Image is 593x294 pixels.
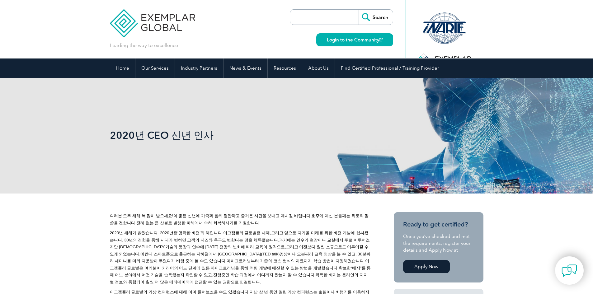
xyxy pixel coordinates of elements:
[403,233,474,254] p: Once you’ve checked and met the requirements, register your details and Apply Now at
[339,266,351,270] span: 확보한
[110,245,369,256] span: 그리고 이전보다 훨씬 소규모로도 이루어질 수 있게 되었습니다
[359,10,393,25] input: Search
[352,266,360,270] span: 배지
[136,221,259,225] span: 전례 없는 큰 산불로 발생한 피해에서 속히 회복하시기를 기원합니다
[223,231,270,235] span: 이그잼플러 글로벌은 새해
[200,231,222,235] span: 의 해입니다
[562,263,577,278] img: contact-chat.png
[173,213,310,218] span: 이 좋은 신년에 가족과 함께 평안하고 즐거운 시간을 보내고 계시길 바랍니다
[178,231,200,235] span: 명확한 비전
[110,213,369,225] span: ! . . .
[110,213,172,218] span: 여러분 모두 새해 복 많이 받으세요
[110,58,135,78] a: Home
[135,58,175,78] a: Our Services
[335,58,445,78] a: Find Certified Professional / Training Provider
[129,238,278,242] span: 년의 경험을 통해 시대가 변하면 고객의 니즈와 욕구도 변한다는 것을 체득했습니다
[110,273,368,284] span: 획득한 배지는 온라인의 디지털 정보와 통합되어 훨씬 더 많은 메타데이터에 접근할 수 있는 권한으로 연결됩니다
[110,129,349,142] h1: 2020년 CEO 신년 인사
[119,231,158,235] span: 년 새해가 밝았습니다
[379,38,383,41] img: open_square.png
[224,58,267,78] a: News & Events
[302,58,335,78] a: About Us
[316,33,393,46] a: Login to the Community
[403,260,450,273] a: Apply Now
[110,259,369,270] span: 이그잼플러 글로벌은 여러분이 커리어의 어느 단계에 있든 마이크로러닝을 통해 역량 개발에 매진할 수 있는 방법을 개발했습니다
[268,58,302,78] a: Resources
[169,231,177,235] span: 년은
[110,42,178,49] p: Leading the way to excellence
[110,213,369,225] span: 호주에 계신 분들께는 위로의 말씀을 전합니다
[280,252,355,256] span: 영상이나 오분짜리 교육 영상을 볼 수 있고
[110,231,371,284] span: 2020 . 2020 ‘ ’ . , . 30 . , . (TED talk) , 30 . . . “ ” , . .
[175,58,223,78] a: Industry Partners
[227,259,364,263] span: 마이크로러닝부터 기존의 코스 형식의 자료까지 학습 방법이 다양해졌습니다
[110,231,368,242] span: 그리고 앞으로 다가올 미래를 위한 비전 개발에 힘써왔습니다
[403,221,474,228] h3: Ready to get certified?
[140,252,261,256] span: 예컨대 스마트폰으로 출근하는 지하철에서 [GEOGRAPHIC_DATA]
[213,273,314,277] span: 진행중인 학습 과정에서 어디까지 왔는지 알 수 있습니다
